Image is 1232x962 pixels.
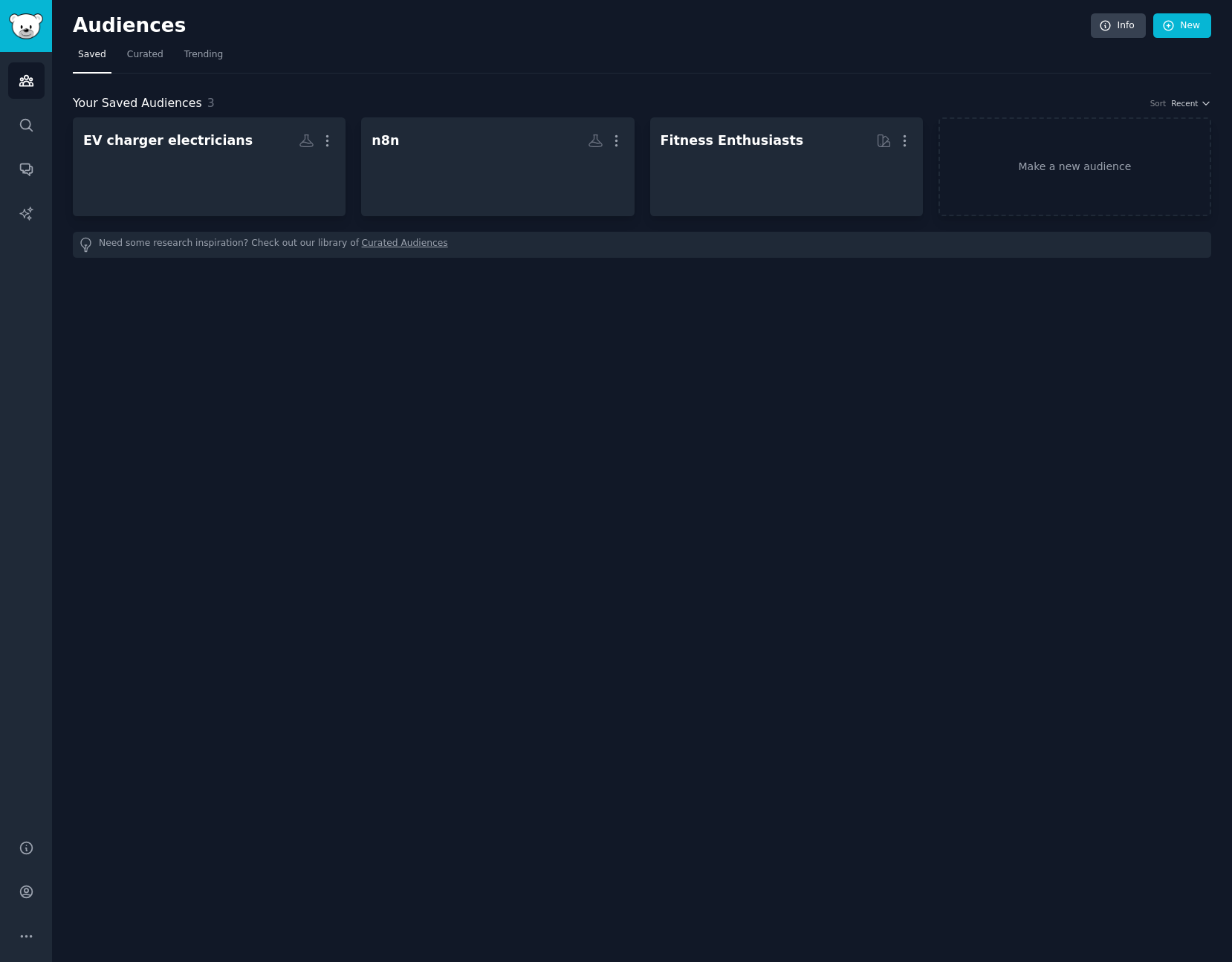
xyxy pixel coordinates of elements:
a: Curated [122,43,169,74]
a: Fitness Enthusiasts [650,117,923,216]
span: 3 [207,96,215,110]
a: Trending [179,43,228,74]
div: EV charger electricians [83,131,253,150]
span: Curated [127,48,163,62]
a: EV charger electricians [73,117,346,216]
span: Your Saved Audiences [73,94,202,113]
a: New [1153,13,1211,39]
h2: Audiences [73,14,1091,38]
span: Saved [78,48,106,62]
div: Sort [1150,98,1167,108]
a: Info [1091,13,1146,39]
span: Trending [184,48,223,62]
button: Recent [1171,98,1211,108]
a: Make a new audience [938,117,1211,216]
div: n8n [372,131,399,150]
img: GummySearch logo [9,13,43,39]
a: Saved [73,43,111,74]
a: n8n [361,117,634,216]
div: Need some research inspiration? Check out our library of [73,232,1211,258]
div: Fitness Enthusiasts [661,131,804,150]
span: Recent [1171,98,1198,108]
a: Curated Audiences [362,237,448,253]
